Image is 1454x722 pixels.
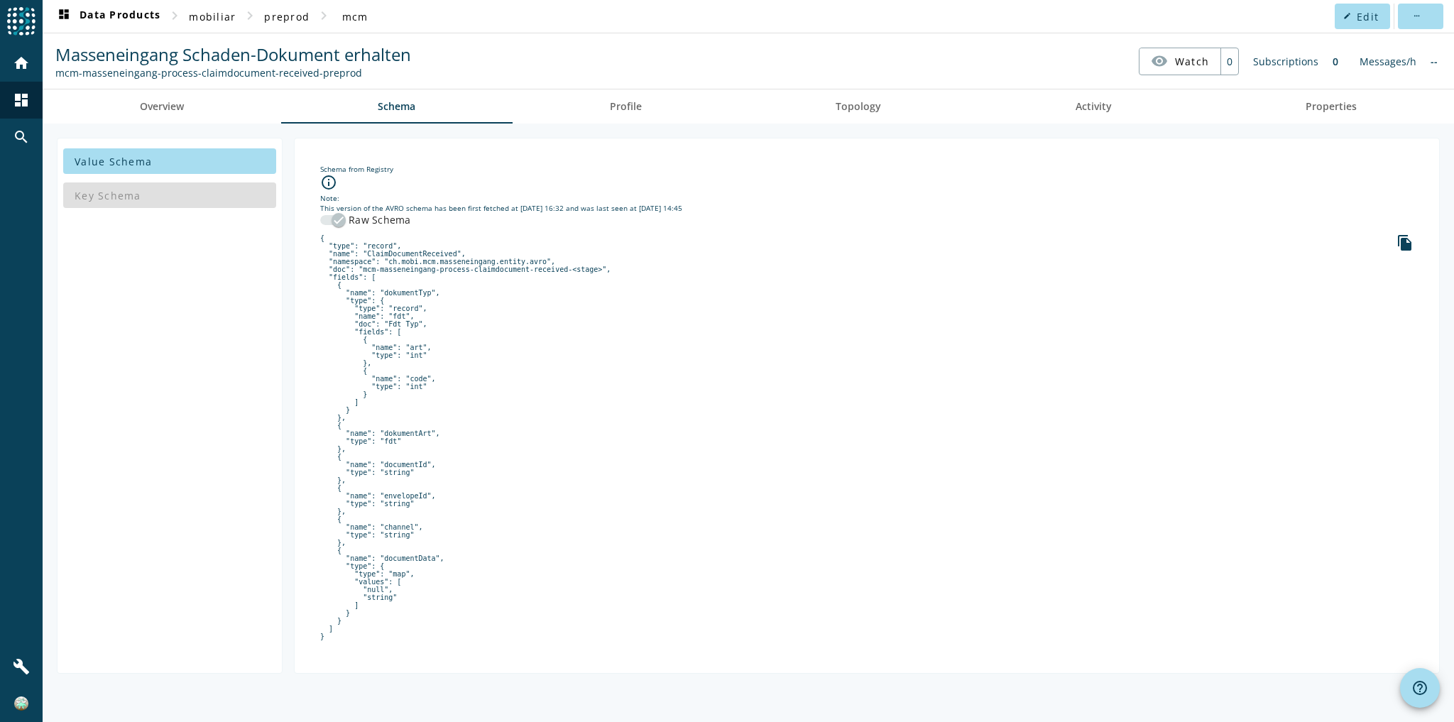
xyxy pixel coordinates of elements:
[63,148,276,174] button: Value Schema
[1175,49,1209,74] span: Watch
[1246,48,1325,75] div: Subscriptions
[264,10,310,23] span: preprod
[1412,12,1420,20] mat-icon: more_horiz
[55,43,411,66] span: Masseneingang Schaden-Dokument erhalten
[189,10,236,23] span: mobiliar
[13,55,30,72] mat-icon: home
[7,7,35,35] img: spoud-logo.svg
[1343,12,1351,20] mat-icon: edit
[342,10,368,23] span: mcm
[1352,48,1423,75] div: Messages/h
[55,8,160,25] span: Data Products
[320,234,1414,640] pre: { "type": "record", "name": "ClaimDocumentReceived", "namespace": "ch.mobi.mcm.masseneingang.enti...
[1335,4,1390,29] button: Edit
[1423,48,1445,75] div: No information
[241,7,258,24] mat-icon: chevron_right
[1076,102,1112,111] span: Activity
[166,7,183,24] mat-icon: chevron_right
[1139,48,1220,74] button: Watch
[55,8,72,25] mat-icon: dashboard
[258,4,315,29] button: preprod
[1306,102,1357,111] span: Properties
[1396,234,1414,251] i: file_copy
[13,92,30,109] mat-icon: dashboard
[1151,53,1168,70] mat-icon: visibility
[140,102,184,111] span: Overview
[75,155,152,168] span: Value Schema
[378,102,415,111] span: Schema
[50,4,166,29] button: Data Products
[183,4,241,29] button: mobiliar
[346,213,411,227] label: Raw Schema
[320,193,1414,203] div: Note:
[332,4,378,29] button: mcm
[320,203,1414,213] div: This version of the AVRO schema has been first fetched at [DATE] 16:32 and was last seen at [DATE...
[1220,48,1238,75] div: 0
[1357,10,1379,23] span: Edit
[315,7,332,24] mat-icon: chevron_right
[610,102,642,111] span: Profile
[320,164,1414,174] div: Schema from Registry
[1325,48,1345,75] div: 0
[320,174,337,191] i: info_outline
[13,128,30,146] mat-icon: search
[1411,679,1428,696] mat-icon: help_outline
[836,102,881,111] span: Topology
[14,696,28,711] img: c5efd522b9e2345ba31424202ff1fd10
[13,658,30,675] mat-icon: build
[55,66,411,80] div: Kafka Topic: mcm-masseneingang-process-claimdocument-received-preprod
